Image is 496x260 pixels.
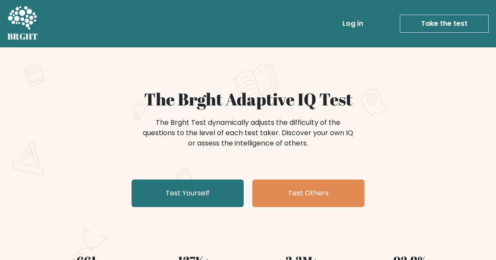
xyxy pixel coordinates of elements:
[7,31,38,42] h5: BRGHT
[252,180,364,207] a: Test Others
[140,118,356,149] div: The Brght Test dynamically adjusts the difficulty of the questions to the level of each test take...
[339,15,367,32] a: Log in
[38,89,458,109] h1: The Brght Adaptive IQ Test
[7,3,38,44] a: BRGHT
[132,180,244,207] a: Test Yourself
[400,15,489,33] a: Take the test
